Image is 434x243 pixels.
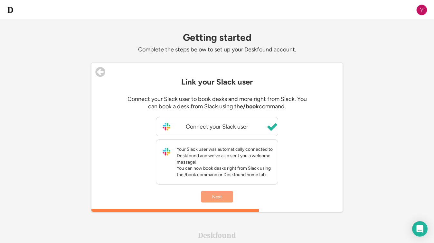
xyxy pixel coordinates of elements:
[6,6,14,14] img: d-whitebg.png
[412,221,428,237] div: Open Intercom Messenger
[198,231,236,239] div: Deskfound
[91,46,343,53] div: Complete the steps below to set up your Deskfound account.
[201,191,233,203] button: Next
[91,32,343,43] div: Getting started
[98,77,336,86] div: Link your Slack user
[243,103,259,110] strong: /book
[93,209,341,212] div: 66.6666666666667%
[416,4,428,16] img: Y.png
[124,95,310,111] div: Connect your Slack user to book desks and more right from Slack. You can book a desk from Slack u...
[163,123,170,130] img: slack-logo-icon.png
[163,148,170,156] img: slack-logo-icon.png
[177,146,275,178] div: Your Slack user was automatically connected to Deskfound and we've also sent you a welcome messag...
[182,123,252,130] div: Connect your Slack user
